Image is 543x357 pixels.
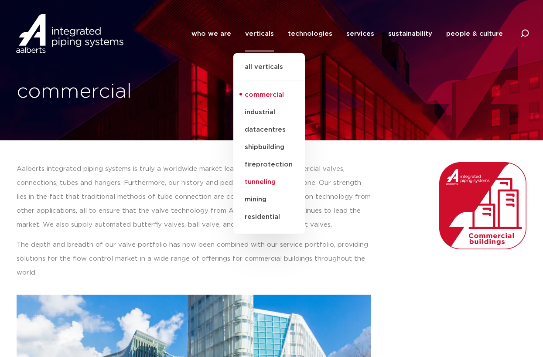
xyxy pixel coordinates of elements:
a: fireprotection [233,156,305,173]
a: tunneling [233,173,305,191]
a: sustainability [388,16,432,51]
a: all verticals [233,62,305,81]
a: people & culture [446,16,503,51]
a: services [346,16,374,51]
p: Aalberts integrated piping systems is truly a worldwide market leading brand for commercial valve... [17,162,371,232]
ul: verticals [233,53,305,234]
a: verticals [245,16,274,51]
a: shipbuilding [233,139,305,156]
nav: Menu [191,16,503,51]
a: technologies [288,16,332,51]
a: who we are [191,16,231,51]
a: datacentres [233,121,305,139]
a: commercial [233,86,305,104]
a: mining [233,191,305,208]
img: Aalberts_IPS_icon_commercial_buildings_rgb [439,162,526,249]
a: industrial [233,104,305,121]
p: The depth and breadth of our valve portfolio has now been combined with our service portfolio, pr... [17,238,371,280]
a: residential [233,208,305,226]
h1: commercial [17,78,267,106]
